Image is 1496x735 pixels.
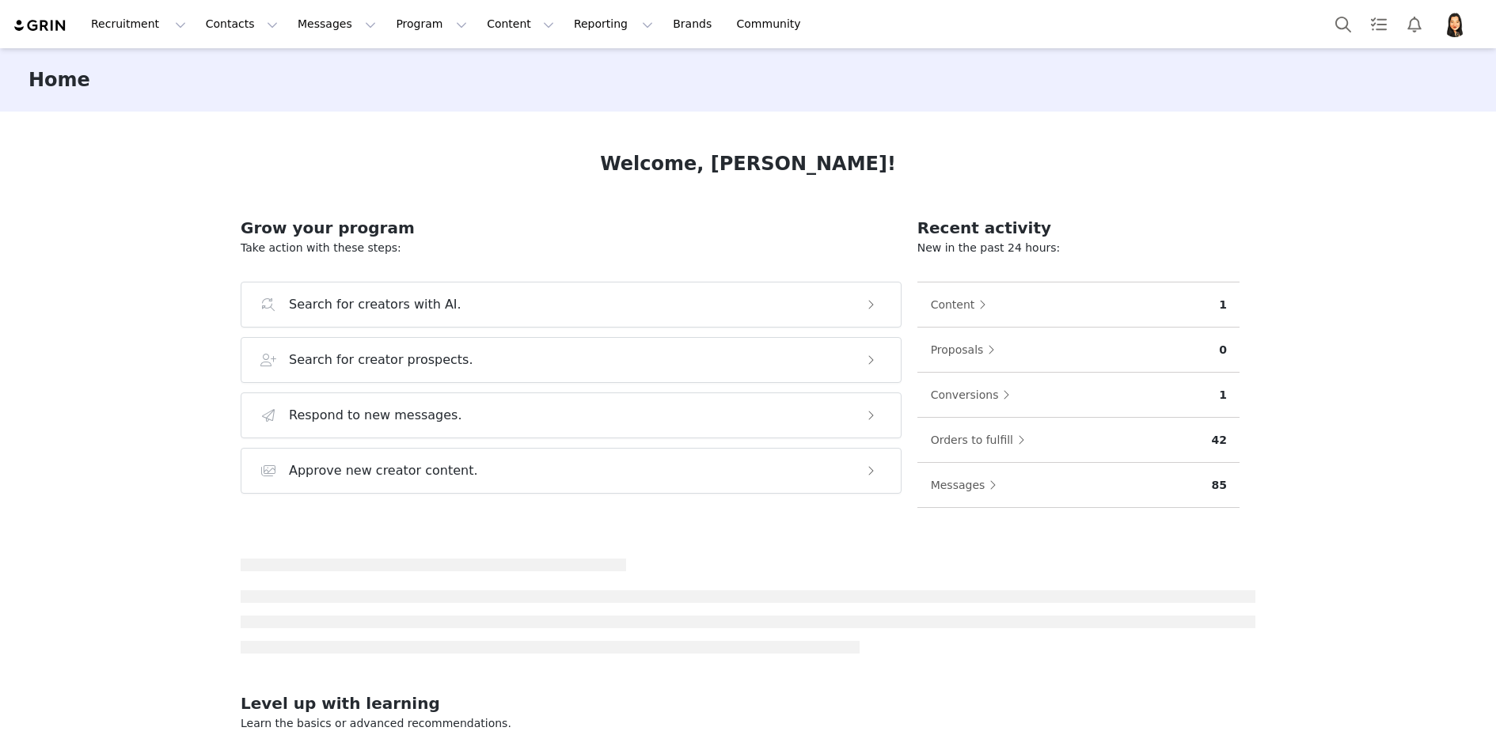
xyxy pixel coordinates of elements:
h1: Welcome, [PERSON_NAME]! [600,150,896,178]
button: Recruitment [82,6,196,42]
p: 0 [1219,342,1227,358]
button: Reporting [564,6,663,42]
h3: Search for creator prospects. [289,350,473,369]
p: 85 [1212,477,1227,494]
button: Proposals [930,337,1004,362]
button: Conversions [930,382,1019,407]
button: Contacts [196,6,287,42]
h3: Home [28,66,90,94]
p: 42 [1212,432,1227,449]
button: Profile [1433,12,1483,37]
button: Content [930,292,995,317]
p: Take action with these steps: [241,240,902,256]
button: Program [386,6,477,42]
button: Search for creators with AI. [241,282,902,328]
button: Content [477,6,564,42]
h2: Level up with learning [241,691,1255,715]
h2: Recent activity [917,216,1240,240]
p: New in the past 24 hours: [917,240,1240,256]
img: 8ab0acf9-0547-4d8c-b9c5-8a6381257489.jpg [1442,12,1468,37]
button: Search [1326,6,1361,42]
button: Orders to fulfill [930,427,1033,453]
a: Tasks [1361,6,1396,42]
img: grin logo [13,18,68,33]
button: Search for creator prospects. [241,337,902,383]
button: Notifications [1397,6,1432,42]
a: Brands [663,6,726,42]
button: Approve new creator content. [241,448,902,494]
a: Community [727,6,818,42]
button: Messages [930,472,1005,498]
h3: Search for creators with AI. [289,295,461,314]
p: Learn the basics or advanced recommendations. [241,715,1255,732]
h2: Grow your program [241,216,902,240]
p: 1 [1219,297,1227,313]
button: Messages [288,6,385,42]
button: Respond to new messages. [241,392,902,438]
h3: Approve new creator content. [289,461,478,480]
h3: Respond to new messages. [289,406,462,425]
p: 1 [1219,387,1227,403]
